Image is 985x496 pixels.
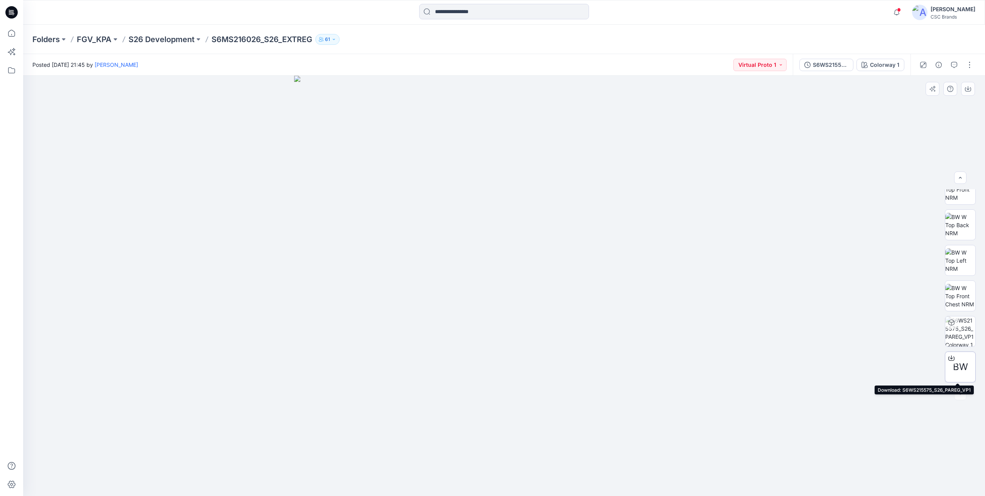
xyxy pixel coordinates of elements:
a: FGV_KPA [77,34,112,45]
img: BW W Top Front NRM [945,177,975,202]
img: avatar [912,5,927,20]
div: [PERSON_NAME] [931,5,975,14]
p: 61 [325,35,330,44]
button: Colorway 1 [856,59,904,71]
div: Colorway 1 [870,61,899,69]
button: Details [933,59,945,71]
img: BW W Top Back NRM [945,213,975,237]
div: CSC Brands [931,14,975,20]
span: BW [953,360,968,374]
a: S26 Development [129,34,195,45]
button: 61 [315,34,340,45]
div: S6WS215575_S26_PAREG_VP1 [813,61,848,69]
img: eyJhbGciOiJIUzI1NiIsImtpZCI6IjAiLCJzbHQiOiJzZXMiLCJ0eXAiOiJKV1QifQ.eyJkYXRhIjp7InR5cGUiOiJzdG9yYW... [294,76,714,496]
span: Posted [DATE] 21:45 by [32,61,138,69]
a: [PERSON_NAME] [95,61,138,68]
button: S6WS215575_S26_PAREG_VP1 [799,59,853,71]
img: BW W Top Left NRM [945,248,975,273]
p: S6MS216026_S26_EXTREG [212,34,312,45]
img: BW W Top Front Chest NRM [945,284,975,308]
img: S6WS215575_S26_PAREG_VP1 Colorway 1 [945,316,975,347]
a: Folders [32,34,60,45]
